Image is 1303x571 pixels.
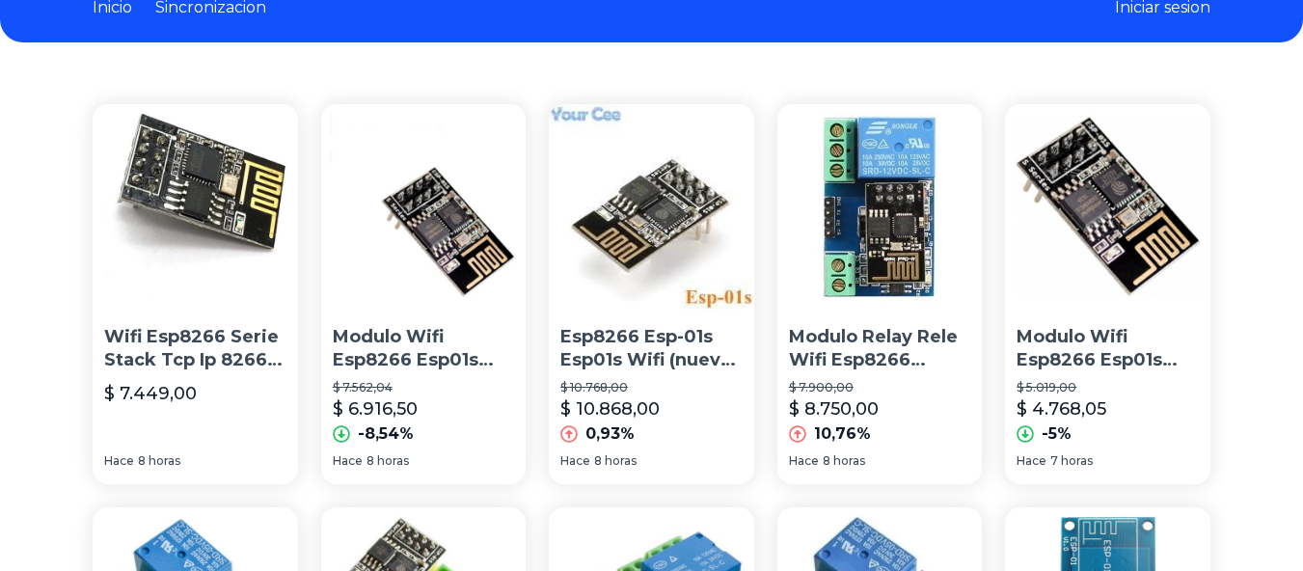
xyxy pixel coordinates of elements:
[560,380,743,395] p: $ 10.768,00
[333,380,515,395] p: $ 7.562,04
[585,422,635,446] p: 0,93%
[1017,325,1199,373] p: Modulo Wifi Esp8266 Esp01s Con Stack Tcp Ip Arduino
[1005,104,1210,484] a: Modulo Wifi Esp8266 Esp01s Con Stack Tcp Ip Arduino Modulo Wifi Esp8266 Esp01s Con Stack Tcp Ip A...
[358,422,414,446] p: -8,54%
[789,453,819,469] span: Hace
[1042,422,1072,446] p: -5%
[1050,453,1093,469] span: 7 horas
[1017,380,1199,395] p: $ 5.019,00
[93,104,298,310] img: Wifi Esp8266 Serie Stack Tcp Ip 8266 Esp01s Nueva Ver A0074
[1005,104,1210,310] img: Modulo Wifi Esp8266 Esp01s Con Stack Tcp Ip Arduino
[560,453,590,469] span: Hace
[1017,453,1046,469] span: Hace
[333,325,515,373] p: Modulo Wifi Esp8266 Esp01s Nueva Version Arduino Nubbeo
[560,395,660,422] p: $ 10.868,00
[789,325,971,373] p: Modulo Relay Rele Wifi Esp8266 Esp01s Automatizacion Arduino
[549,104,754,310] img: Esp8266 Esp-01s Esp01s Wifi (nueva Version Esp01 ) Itytarg
[366,453,409,469] span: 8 horas
[789,380,971,395] p: $ 7.900,00
[93,104,298,484] a: Wifi Esp8266 Serie Stack Tcp Ip 8266 Esp01s Nueva Ver A0074Wifi Esp8266 Serie Stack Tcp Ip 8266 E...
[333,395,418,422] p: $ 6.916,50
[560,325,743,373] p: Esp8266 Esp-01s Esp01s Wifi (nueva Version Esp01 ) Itytarg
[1017,395,1106,422] p: $ 4.768,05
[321,104,527,310] img: Modulo Wifi Esp8266 Esp01s Nueva Version Arduino Nubbeo
[594,453,637,469] span: 8 horas
[138,453,180,469] span: 8 horas
[777,104,983,310] img: Modulo Relay Rele Wifi Esp8266 Esp01s Automatizacion Arduino
[823,453,865,469] span: 8 horas
[814,422,871,446] p: 10,76%
[789,395,879,422] p: $ 8.750,00
[777,104,983,484] a: Modulo Relay Rele Wifi Esp8266 Esp01s Automatizacion ArduinoModulo Relay Rele Wifi Esp8266 Esp01s...
[104,453,134,469] span: Hace
[104,325,286,373] p: Wifi Esp8266 Serie Stack Tcp Ip 8266 Esp01s Nueva Ver A0074
[321,104,527,484] a: Modulo Wifi Esp8266 Esp01s Nueva Version Arduino NubbeoModulo Wifi Esp8266 Esp01s Nueva Version A...
[549,104,754,484] a: Esp8266 Esp-01s Esp01s Wifi (nueva Version Esp01 ) ItytargEsp8266 Esp-01s Esp01s Wifi (nueva Vers...
[333,453,363,469] span: Hace
[104,380,197,407] p: $ 7.449,00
